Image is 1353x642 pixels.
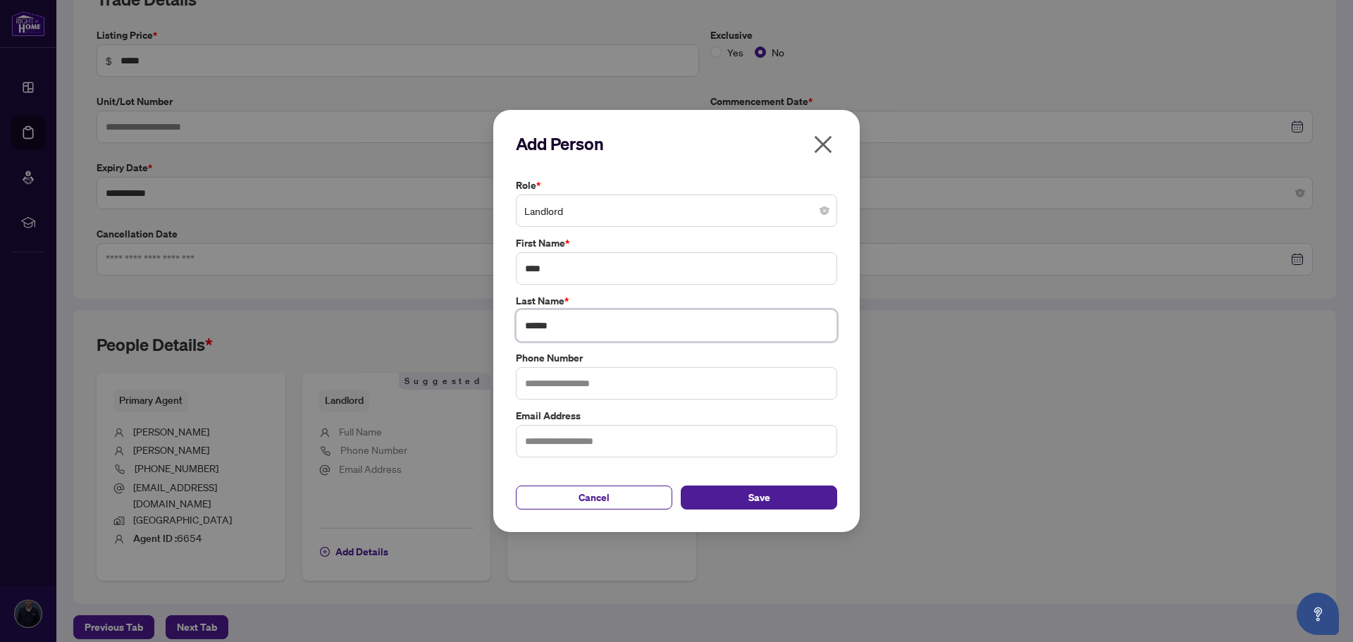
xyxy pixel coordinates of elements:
label: Role [516,178,837,193]
span: close [812,133,834,156]
button: Cancel [516,486,672,510]
span: Landlord [524,197,829,224]
button: Save [681,486,837,510]
span: close-circle [820,206,829,215]
h2: Add Person [516,132,837,155]
label: Email Address [516,408,837,424]
span: Save [748,486,770,509]
label: First Name [516,235,837,251]
label: Phone Number [516,350,837,366]
span: Cancel [579,486,610,509]
button: Open asap [1297,593,1339,635]
label: Last Name [516,293,837,309]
